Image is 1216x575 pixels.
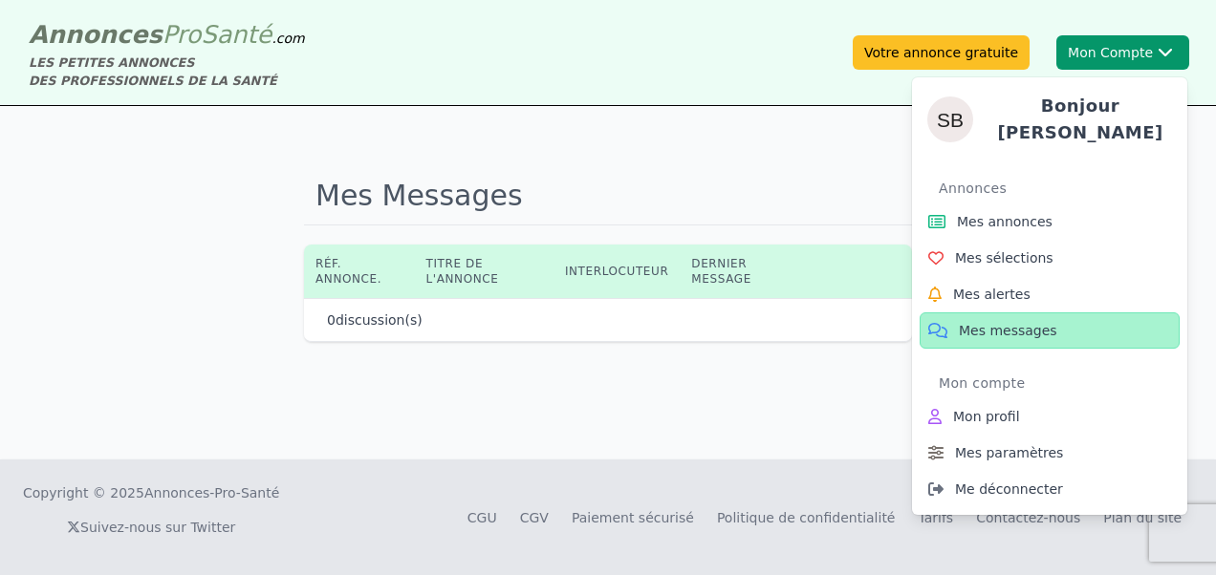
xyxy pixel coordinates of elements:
th: Titre de l'annonce [415,245,554,298]
a: Plan du site [1103,510,1182,525]
a: CGU [467,510,497,525]
a: Paiement sécurisé [572,510,694,525]
a: Tarifs [918,510,953,525]
a: AnnoncesProSanté.com [29,20,305,49]
p: discussion(s) [327,310,423,330]
span: Mes alertes [953,285,1031,304]
span: Santé [201,20,271,49]
th: Réf. annonce. [304,245,415,298]
span: Pro [163,20,202,49]
a: Mes messages [920,312,1180,349]
div: LES PETITES ANNONCES DES PROFESSIONNELS DE LA SANTÉ [29,53,305,90]
span: Annonces [29,20,163,49]
span: Mes messages [959,321,1057,340]
h4: Bonjour [PERSON_NAME] [988,93,1172,146]
a: Mes alertes [920,276,1180,312]
span: Mes paramètres [955,443,1063,462]
a: Politique de confidentialité [717,510,896,525]
div: Copyright © 2025 [23,483,279,502]
div: Annonces [939,173,1180,203]
a: Me déconnecter [920,471,1180,507]
span: Mes annonces [957,212,1053,231]
h1: Mes Messages [304,167,912,225]
span: Me déconnecter [955,479,1063,499]
span: 0 [327,312,336,328]
th: Dernier message [680,245,805,298]
a: Contactez-nous [976,510,1080,525]
a: Mes sélections [920,240,1180,276]
span: .com [271,31,304,46]
th: Interlocuteur [554,245,680,298]
a: Mon profil [920,398,1180,435]
a: Mes annonces [920,203,1180,240]
a: Annonces-Pro-Santé [144,483,279,502]
span: Mes sélections [955,248,1053,267]
div: Mon compte [939,368,1180,398]
a: Suivez-nous sur Twitter [67,520,235,535]
button: Mon ComptesandraBonjour [PERSON_NAME]AnnoncesMes annoncesMes sélectionsMes alertesMes messagesMon... [1056,35,1189,70]
a: Votre annonce gratuite [853,35,1030,70]
img: sandra [927,96,973,142]
a: CGV [520,510,549,525]
span: Mon profil [953,407,1020,426]
a: Mes paramètres [920,435,1180,471]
